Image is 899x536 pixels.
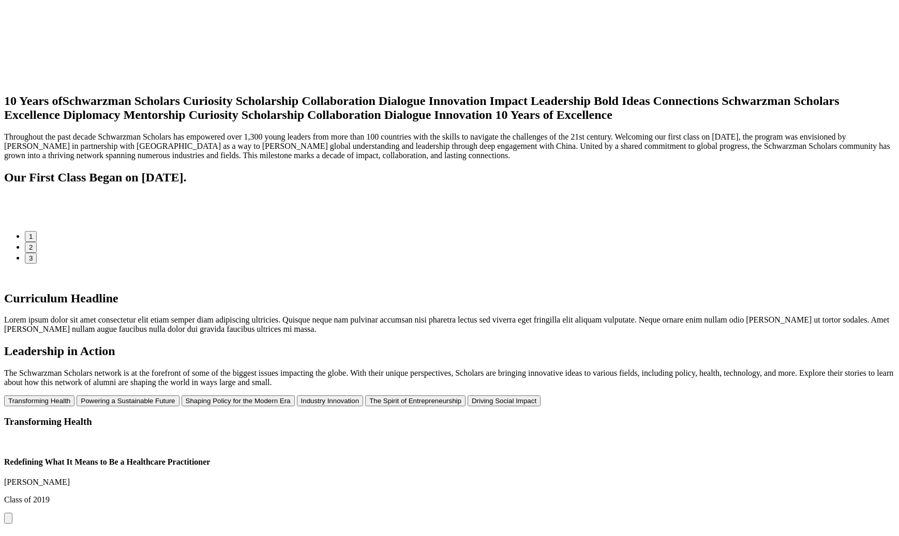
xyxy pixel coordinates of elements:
span: 10 Years of Excellence [495,108,612,121]
span: Connections [653,94,719,108]
button: Transforming Health [4,395,74,406]
h3: Transforming Health [4,416,895,427]
span: Innovation [434,108,492,121]
button: 3 of 3 [25,253,37,264]
p: Throughout the past decade Schwarzman Scholars has empowered over 1,300 young leaders from more t... [4,132,895,160]
span: Scholarship [236,94,298,108]
button: 2 of 3 [25,242,37,253]
button: Industry Innovation [297,395,364,406]
video: Your browser does not support the video tag. [4,4,159,82]
button: Driving Social Impact [468,395,541,406]
span: 10 Years of [4,94,840,121]
h2: Leadership in Action [4,344,895,358]
button: Powering a Sustainable Future [77,395,179,406]
span: Dialogue [384,108,431,121]
span: Curiosity [183,94,233,108]
p: Lorem ipsum dolor sit amet consectetur elit etiam semper diam adipiscing ultricies. Quisque neque... [4,315,895,334]
span: Collaboration [302,94,376,108]
span: Excellence [4,108,60,121]
span: Leadership [531,94,591,108]
p: The Schwarzman Scholars network is at the forefront of some of the biggest issues impacting the g... [4,369,895,387]
span: Bold Ideas [594,94,650,108]
span: Diplomacy [63,108,121,121]
span: Collaboration [307,108,381,121]
span: Dialogue [379,94,426,108]
h2: Curriculum Headline [4,292,895,305]
span: Schwarzman Scholars [722,94,839,108]
span: Mentorship [124,108,186,121]
h2: Our First Class Began on [DATE]. [4,171,895,185]
button: Shaping Policy for the Modern Era [182,395,295,406]
button: 1 of 3 [25,231,37,242]
span: Schwarzman Scholars [62,94,179,108]
span: Impact [490,94,528,108]
span: Scholarship [242,108,304,121]
button: The Spirit of Entrepreneurship [365,395,466,406]
span: Innovation [429,94,487,108]
span: Curiosity [189,108,238,121]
